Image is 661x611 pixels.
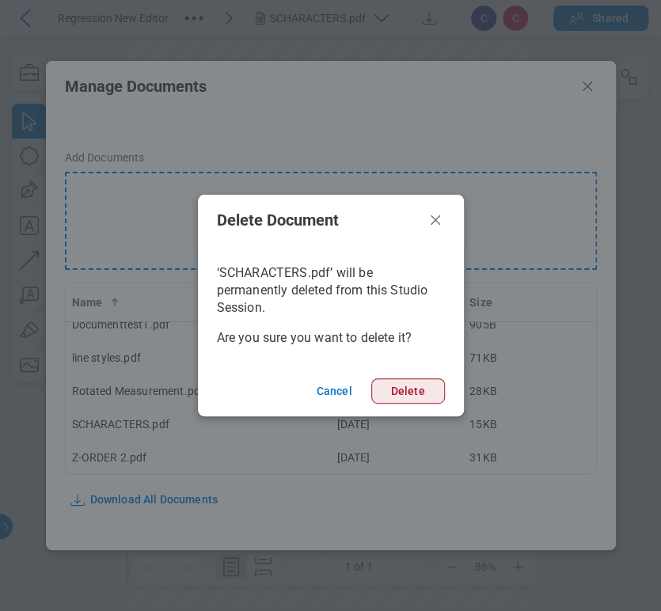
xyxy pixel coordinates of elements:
[217,264,445,317] p: ‘SCHARACTERS.pdf’ will be permanently deleted from this Studio Session.
[371,378,445,404] button: Delete
[217,329,445,347] p: Are you sure you want to delete it?
[217,211,420,229] h2: Delete Document
[310,378,359,404] button: Cancel
[426,211,445,230] button: Close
